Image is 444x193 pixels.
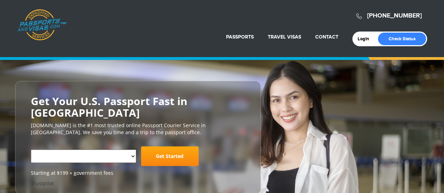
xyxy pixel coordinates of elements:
[31,95,245,118] h2: Get Your U.S. Passport Fast in [GEOGRAPHIC_DATA]
[367,12,422,20] a: [PHONE_NUMBER]
[31,170,245,177] span: Starting at $199 + government fees
[31,180,54,187] a: Trustpilot
[17,9,67,41] a: Passports & [DOMAIN_NAME]
[226,34,254,40] a: Passports
[358,36,374,42] a: Login
[141,146,199,166] a: Get Started
[378,33,426,45] a: Check Status
[31,122,245,136] p: [DOMAIN_NAME] is the #1 most trusted online Passport Courier Service in [GEOGRAPHIC_DATA]. We sav...
[315,34,338,40] a: Contact
[268,34,301,40] a: Travel Visas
